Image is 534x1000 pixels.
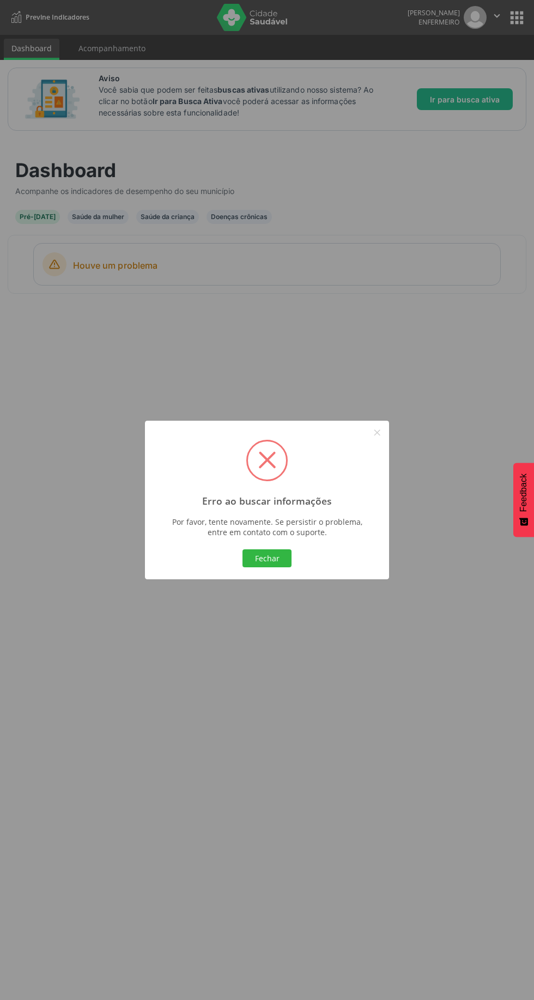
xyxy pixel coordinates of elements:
[202,495,332,507] h2: Erro ao buscar informações
[167,517,367,537] div: Por favor, tente novamente. Se persistir o problema, entre em contato com o suporte.
[519,474,529,512] span: Feedback
[513,463,534,537] button: Feedback - Mostrar pesquisa
[242,549,292,568] button: Fechar
[368,423,386,442] button: Close this dialog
